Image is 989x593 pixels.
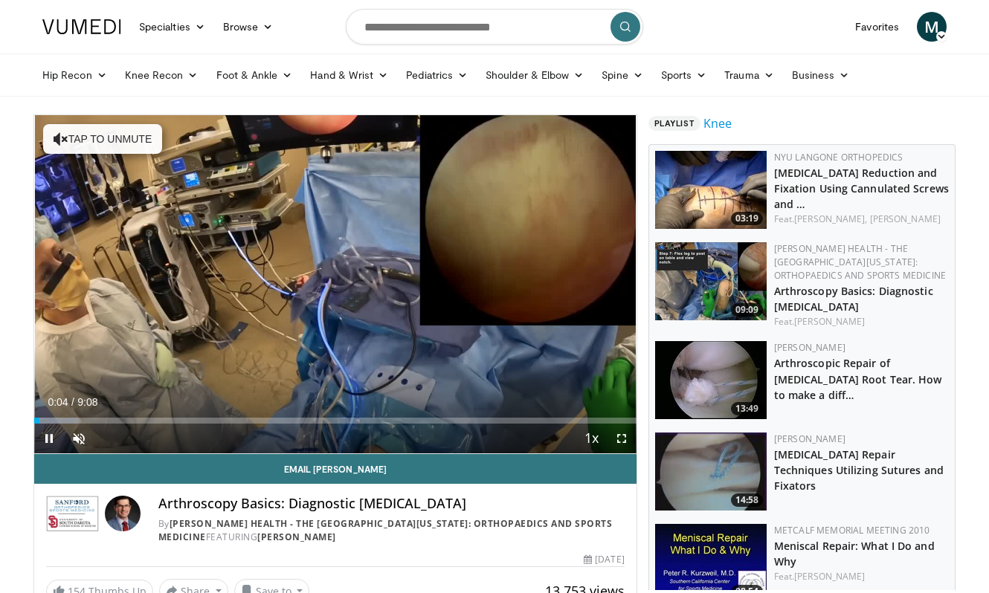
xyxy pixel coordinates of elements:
a: 09:09 [655,242,767,320]
a: Pediatrics [397,60,477,90]
a: [PERSON_NAME] [794,315,865,328]
span: 0:04 [48,396,68,408]
span: 9:08 [77,396,97,408]
a: Email [PERSON_NAME] [34,454,637,484]
a: Sports [652,60,716,90]
a: Shoulder & Elbow [477,60,593,90]
a: Spine [593,60,651,90]
a: Specialties [130,12,214,42]
a: Arthroscopy Basics: Diagnostic [MEDICAL_DATA] [774,284,933,314]
a: Knee [703,114,732,132]
a: [PERSON_NAME] [794,570,865,583]
div: Feat. [774,315,949,328]
span: 03:19 [731,212,763,225]
div: Feat. [774,213,949,226]
div: By FEATURING [158,517,625,544]
a: Foot & Ankle [207,60,302,90]
img: kurz_3.png.150x105_q85_crop-smart_upscale.jpg [655,432,767,511]
a: Arthroscopic Repair of [MEDICAL_DATA] Root Tear. How to make a diff… [774,356,942,401]
button: Unmute [64,424,94,453]
a: [PERSON_NAME] [774,432,845,445]
span: Playlist [648,116,700,131]
a: Trauma [715,60,783,90]
span: 13:49 [731,402,763,415]
a: 13:49 [655,341,767,419]
button: Tap to unmute [43,124,162,154]
a: Favorites [846,12,908,42]
a: NYU Langone Orthopedics [774,151,903,163]
span: 09:09 [731,303,763,317]
a: [PERSON_NAME] [774,341,845,354]
span: / [71,396,74,408]
div: Progress Bar [34,418,637,424]
button: Fullscreen [607,424,637,453]
video-js: Video Player [34,115,637,454]
a: Hand & Wrist [301,60,397,90]
img: Sanford Health - The University of South Dakota School of Medicine: Orthopaedics and Sports Medicine [46,496,99,531]
a: 03:19 [655,151,767,229]
a: M [917,12,947,42]
a: Business [783,60,859,90]
a: [MEDICAL_DATA] Repair Techniques Utilizing Sutures and Fixators [774,447,944,493]
a: [PERSON_NAME], [794,213,867,225]
button: Pause [34,424,64,453]
a: Knee Recon [116,60,207,90]
a: Meniscal Repair: What I Do and Why [774,539,935,568]
a: [PERSON_NAME] Health - The [GEOGRAPHIC_DATA][US_STATE]: Orthopaedics and Sports Medicine [774,242,946,282]
h4: Arthroscopy Basics: Diagnostic [MEDICAL_DATA] [158,496,625,512]
img: E3Io06GX5Di7Z1An4xMDoxOjA4MTsiGN.150x105_q85_crop-smart_upscale.jpg [655,341,767,419]
img: 80b9674e-700f-42d5-95ff-2772df9e177e.jpeg.150x105_q85_crop-smart_upscale.jpg [655,242,767,320]
span: 14:58 [731,493,763,507]
a: [PERSON_NAME] Health - The [GEOGRAPHIC_DATA][US_STATE]: Orthopaedics and Sports Medicine [158,517,613,543]
a: 14:58 [655,432,767,511]
img: b549dcdf-f7b3-45f6-bb25-7a2ff913f045.jpg.150x105_q85_crop-smart_upscale.jpg [655,151,767,229]
a: [PERSON_NAME] [257,531,336,543]
a: [MEDICAL_DATA] Reduction and Fixation Using Cannulated Screws and … [774,166,949,211]
a: Browse [214,12,283,42]
a: Hip Recon [33,60,116,90]
a: [PERSON_NAME] [870,213,941,225]
a: Metcalf Memorial Meeting 2010 [774,524,930,537]
button: Playback Rate [577,424,607,453]
div: Feat. [774,570,949,583]
input: Search topics, interventions [346,9,643,45]
img: Avatar [105,496,141,531]
div: [DATE] [584,553,624,566]
img: VuMedi Logo [42,19,121,34]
